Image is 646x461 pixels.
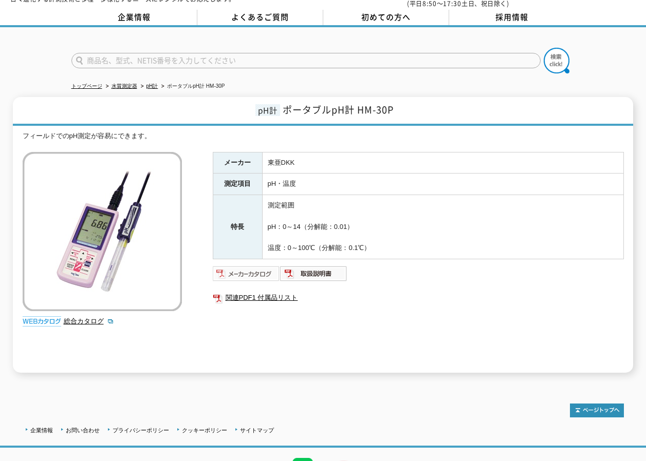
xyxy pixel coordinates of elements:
[280,272,347,280] a: 取扱説明書
[66,427,100,433] a: お問い合わせ
[262,195,623,259] td: 測定範囲 pH：0～14（分解能：0.01） 温度：0～100℃（分解能：0.1℃）
[213,195,262,259] th: 特長
[449,10,575,25] a: 採用情報
[240,427,274,433] a: サイトマップ
[23,131,624,142] div: フィールドでのpH測定が容易にできます。
[262,174,623,195] td: pH・温度
[113,427,169,433] a: プライバシーポリシー
[71,83,102,89] a: トップページ
[213,291,624,304] a: 関連PDF1 付属品リスト
[159,81,225,92] li: ポータブルpH計 HM-30P
[23,152,182,311] img: ポータブルpH計 HM-30P
[213,152,262,174] th: メーカー
[30,427,53,433] a: 企業情報
[182,427,227,433] a: クッキーポリシー
[544,48,569,73] img: btn_search.png
[213,272,280,280] a: メーカーカタログ
[71,53,541,68] input: 商品名、型式、NETIS番号を入力してください
[146,83,158,89] a: pH計
[262,152,623,174] td: 東亜DKK
[213,265,280,282] img: メーカーカタログ
[280,265,347,282] img: 取扱説明書
[570,404,624,417] img: トップページへ
[255,104,280,116] span: pH計
[283,103,394,117] span: ポータブルpH計 HM-30P
[361,11,411,23] span: 初めての方へ
[64,317,114,325] a: 総合カタログ
[213,174,262,195] th: 測定項目
[197,10,323,25] a: よくあるご質問
[23,316,61,326] img: webカタログ
[71,10,197,25] a: 企業情報
[323,10,449,25] a: 初めての方へ
[112,83,137,89] a: 水質測定器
